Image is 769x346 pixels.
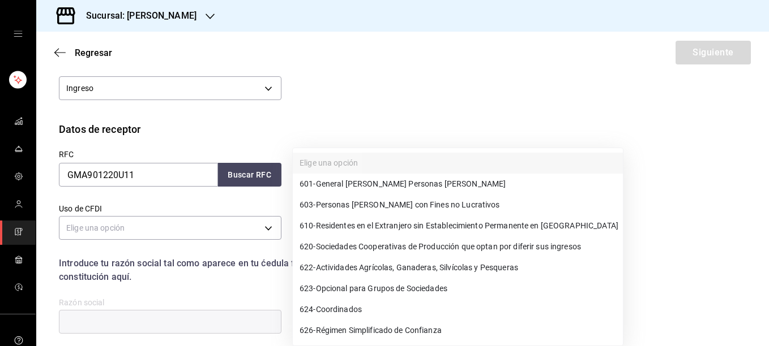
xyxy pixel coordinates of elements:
[300,199,500,211] span: 603 - Personas [PERSON_NAME] con Fines no Lucrativos
[300,262,518,274] span: 622 - Actividades Agrícolas, Ganaderas, Silvícolas y Pesqueras
[300,178,506,190] span: 601 - General [PERSON_NAME] Personas [PERSON_NAME]
[300,283,447,295] span: 623 - Opcional para Grupos de Sociedades
[300,220,618,232] span: 610 - Residentes en el Extranjero sin Establecimiento Permanente en [GEOGRAPHIC_DATA]
[300,325,442,336] span: 626 - Régimen Simplificado de Confianza
[300,241,581,253] span: 620 - Sociedades Cooperativas de Producción que optan por diferir sus ingresos
[300,304,362,315] span: 624 - Coordinados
